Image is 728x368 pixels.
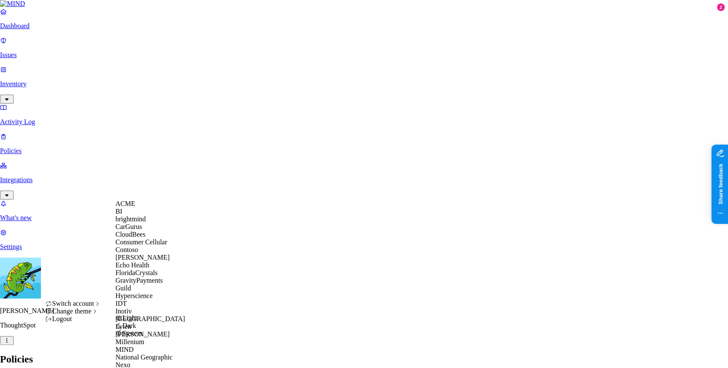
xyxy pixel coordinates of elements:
[116,246,138,253] span: Contoso
[116,208,122,215] span: BI
[116,277,163,284] span: GravityPayments
[116,223,142,230] span: CarGurus
[116,200,135,207] span: ACME
[116,238,167,246] span: Consumer Cellular
[116,254,170,261] span: [PERSON_NAME]
[52,300,94,307] span: Switch account
[116,292,153,299] span: Hyperscience
[116,261,150,269] span: Echo Health
[116,215,146,223] span: brightmind
[116,354,173,361] span: National Geographic
[116,338,145,345] span: Millenium
[116,307,132,315] span: Inotiv
[116,323,131,330] span: Lyten
[116,300,127,307] span: IDT
[116,231,145,238] span: CloudBees
[116,269,158,276] span: FloridaCrystals
[116,315,185,322] span: [GEOGRAPHIC_DATA]
[116,330,170,338] span: [PERSON_NAME]
[45,315,101,323] div: Logout
[52,307,91,315] span: Change theme
[116,346,134,353] span: MIND
[116,284,131,292] span: Guild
